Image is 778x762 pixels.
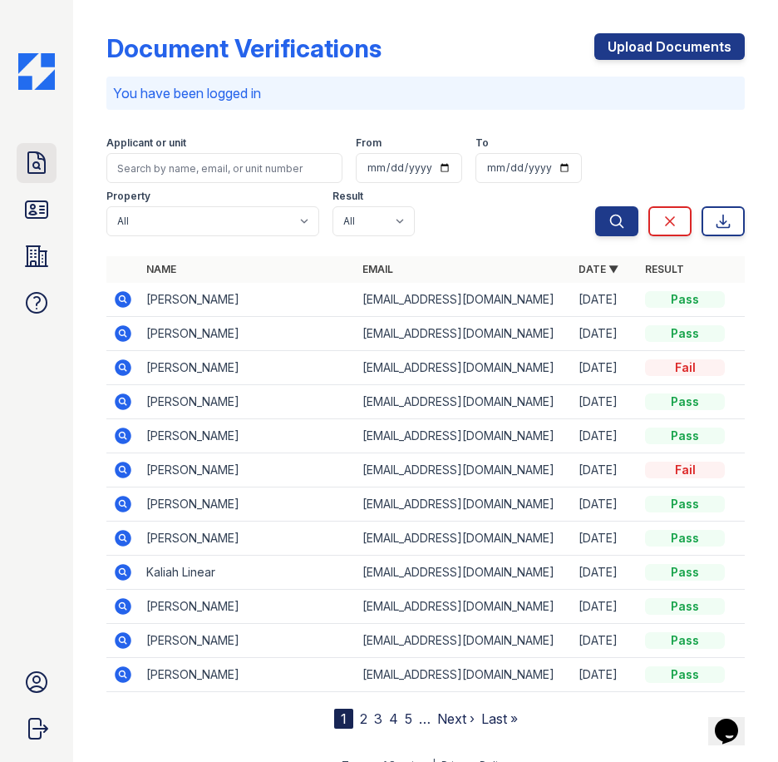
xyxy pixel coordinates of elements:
div: Fail [645,462,725,478]
td: [PERSON_NAME] [140,590,356,624]
td: [EMAIL_ADDRESS][DOMAIN_NAME] [356,522,572,556]
td: [EMAIL_ADDRESS][DOMAIN_NAME] [356,624,572,658]
td: [EMAIL_ADDRESS][DOMAIN_NAME] [356,658,572,692]
a: 4 [389,710,398,727]
div: Pass [645,564,725,581]
img: CE_Icon_Blue-c292c112584629df590d857e76928e9f676e5b41ef8f769ba2f05ee15b207248.png [18,53,55,90]
td: [PERSON_NAME] [140,658,356,692]
div: Document Verifications [106,33,382,63]
td: [EMAIL_ADDRESS][DOMAIN_NAME] [356,385,572,419]
td: [EMAIL_ADDRESS][DOMAIN_NAME] [356,453,572,487]
td: [DATE] [572,283,638,317]
td: [DATE] [572,453,638,487]
div: Pass [645,598,725,615]
a: Next › [437,710,475,727]
a: Date ▼ [579,263,618,275]
td: [PERSON_NAME] [140,317,356,351]
div: Fail [645,359,725,376]
td: [PERSON_NAME] [140,624,356,658]
div: 1 [334,709,353,729]
div: Pass [645,325,725,342]
a: Last » [481,710,518,727]
span: … [419,709,431,729]
a: 5 [405,710,412,727]
div: Pass [645,291,725,308]
div: Pass [645,393,725,410]
a: Result [645,263,684,275]
td: [DATE] [572,317,638,351]
td: [EMAIL_ADDRESS][DOMAIN_NAME] [356,556,572,590]
td: [EMAIL_ADDRESS][DOMAIN_NAME] [356,351,572,385]
td: [DATE] [572,658,638,692]
td: [DATE] [572,556,638,590]
input: Search by name, email, or unit number [106,153,342,183]
td: [EMAIL_ADDRESS][DOMAIN_NAME] [356,283,572,317]
td: [PERSON_NAME] [140,487,356,522]
td: [DATE] [572,522,638,556]
td: [DATE] [572,624,638,658]
a: Email [362,263,393,275]
td: [DATE] [572,385,638,419]
td: [EMAIL_ADDRESS][DOMAIN_NAME] [356,487,572,522]
p: You have been logged in [113,83,738,103]
td: [DATE] [572,419,638,453]
td: [DATE] [572,351,638,385]
td: [PERSON_NAME] [140,385,356,419]
td: [PERSON_NAME] [140,419,356,453]
a: Name [146,263,176,275]
iframe: chat widget [708,695,761,745]
label: From [356,136,382,150]
label: Property [106,190,150,203]
label: To [475,136,489,150]
td: [DATE] [572,487,638,522]
td: [EMAIL_ADDRESS][DOMAIN_NAME] [356,317,572,351]
a: Upload Documents [594,33,745,60]
label: Result [332,190,363,203]
td: [PERSON_NAME] [140,351,356,385]
div: Pass [645,496,725,512]
a: 3 [374,710,382,727]
td: [EMAIL_ADDRESS][DOMAIN_NAME] [356,419,572,453]
div: Pass [645,530,725,547]
td: Kaliah Linear [140,556,356,590]
td: [DATE] [572,590,638,624]
div: Pass [645,666,725,683]
label: Applicant or unit [106,136,186,150]
div: Pass [645,632,725,649]
td: [EMAIL_ADDRESS][DOMAIN_NAME] [356,590,572,624]
td: [PERSON_NAME] [140,522,356,556]
a: 2 [360,710,367,727]
div: Pass [645,428,725,444]
td: [PERSON_NAME] [140,283,356,317]
td: [PERSON_NAME] [140,453,356,487]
